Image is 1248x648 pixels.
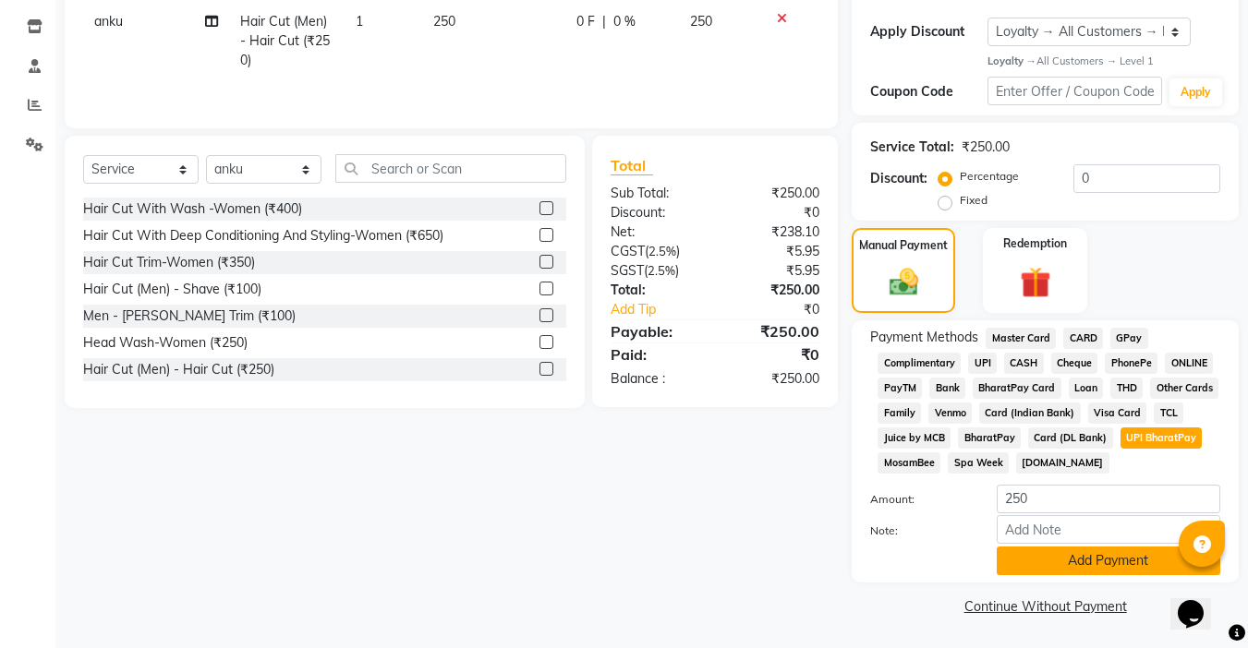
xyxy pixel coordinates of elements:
span: MosamBee [878,452,940,474]
span: anku [94,13,123,30]
div: Discount: [870,169,927,188]
label: Manual Payment [859,237,948,254]
a: Continue Without Payment [855,597,1235,617]
span: CARD [1063,328,1103,349]
img: _gift.svg [1011,263,1060,301]
div: ₹0 [715,203,833,222]
iframe: chat widget [1170,574,1230,630]
div: ₹0 [735,300,834,319]
span: BharatPay Card [973,378,1061,399]
span: Juice by MCB [878,427,951,449]
div: Sub Total: [597,184,715,203]
span: THD [1110,378,1143,399]
div: ₹5.95 [715,242,833,261]
span: 2.5% [648,244,676,258]
label: Fixed [960,192,987,209]
span: 250 [690,13,712,30]
div: Total: [597,281,715,300]
span: CASH [1004,353,1044,374]
span: 1 [356,13,363,30]
div: ( ) [597,242,715,261]
div: Hair Cut (Men) - Hair Cut (₹250) [83,360,274,379]
label: Redemption [1003,235,1067,252]
label: Percentage [960,168,1019,185]
div: Men - [PERSON_NAME] Trim (₹100) [83,306,296,326]
span: Bank [929,378,965,399]
span: Loan [1069,378,1104,399]
div: Hair Cut With Wash -Women (₹400) [83,199,302,219]
span: Family [878,402,921,424]
span: Total [611,156,653,175]
span: [DOMAIN_NAME] [1016,452,1109,474]
span: TCL [1154,402,1183,424]
span: Visa Card [1088,402,1147,424]
span: PayTM [878,378,922,399]
div: All Customers → Level 1 [987,54,1220,69]
span: GPay [1110,328,1148,349]
div: ₹238.10 [715,222,833,242]
div: ₹250.00 [715,184,833,203]
span: Venmo [928,402,972,424]
div: Service Total: [870,138,954,157]
span: PhonePe [1105,353,1157,374]
button: Apply [1169,78,1222,106]
div: ₹250.00 [715,281,833,300]
img: _cash.svg [880,265,927,298]
div: ₹250.00 [715,369,833,389]
input: Add Note [997,515,1220,544]
div: Paid: [597,343,715,366]
span: SGST [611,262,644,279]
div: Head Wash-Women (₹250) [83,333,248,353]
span: Card (DL Bank) [1028,427,1113,449]
div: ₹5.95 [715,261,833,281]
span: Hair Cut (Men) - Hair Cut (₹250) [240,13,330,68]
span: 2.5% [648,263,675,278]
button: Add Payment [997,546,1220,575]
div: Hair Cut (Men) - Shave (₹100) [83,280,261,299]
input: Search or Scan [335,154,566,183]
span: 250 [433,13,455,30]
div: Net: [597,222,715,242]
div: ( ) [597,261,715,281]
span: Cheque [1051,353,1098,374]
a: Add Tip [597,300,734,319]
div: Payable: [597,320,715,342]
span: Master Card [986,328,1056,349]
span: CGST [611,243,645,259]
span: Card (Indian Bank) [979,402,1081,424]
span: UPI BharatPay [1121,427,1203,449]
span: UPI [968,353,997,374]
input: Enter Offer / Coupon Code [987,77,1162,105]
div: ₹250.00 [715,320,833,342]
div: Apply Discount [870,22,987,42]
div: ₹250.00 [962,138,1010,157]
div: Balance : [597,369,715,389]
span: ONLINE [1165,353,1213,374]
div: Hair Cut Trim-Women (₹350) [83,253,255,272]
label: Amount: [856,491,982,508]
div: ₹0 [715,343,833,366]
div: Hair Cut With Deep Conditioning And Styling-Women (₹650) [83,226,443,246]
div: Coupon Code [870,82,987,102]
span: | [602,12,606,31]
span: Payment Methods [870,328,978,347]
span: Complimentary [878,353,961,374]
span: BharatPay [958,427,1021,449]
span: 0 % [613,12,636,31]
span: Other Cards [1150,378,1218,399]
span: 0 F [576,12,595,31]
span: Spa Week [948,452,1009,474]
strong: Loyalty → [987,54,1036,67]
div: Discount: [597,203,715,222]
input: Amount [997,485,1220,513]
label: Note: [856,522,982,539]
